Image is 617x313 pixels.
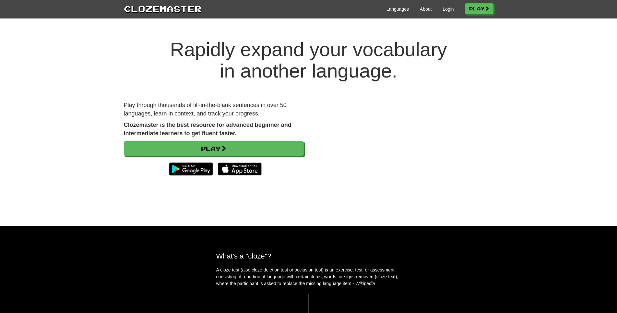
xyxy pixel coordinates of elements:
a: Play [465,3,493,14]
a: Login [443,6,454,12]
p: Play through thousands of fill-in-the-blank sentences in over 50 languages, learn in context, and... [124,101,304,118]
em: - Wikipedia [353,281,375,286]
a: Languages [386,6,409,12]
a: Clozemaster [124,3,202,15]
img: Get it on Google Play [166,159,216,179]
p: A cloze test (also cloze deletion test or occlusion test) is an exercise, test, or assessment con... [216,267,401,287]
img: Download_on_the_App_Store_Badge_US-UK_135x40-25178aeef6eb6b83b96f5f2d004eda3bffbb37122de64afbaef7... [218,163,262,175]
a: Play [124,141,304,156]
h2: What's a "cloze"? [216,252,401,260]
strong: Clozemaster is the best resource for advanced beginner and intermediate learners to get fluent fa... [124,122,291,137]
a: About [420,6,432,12]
